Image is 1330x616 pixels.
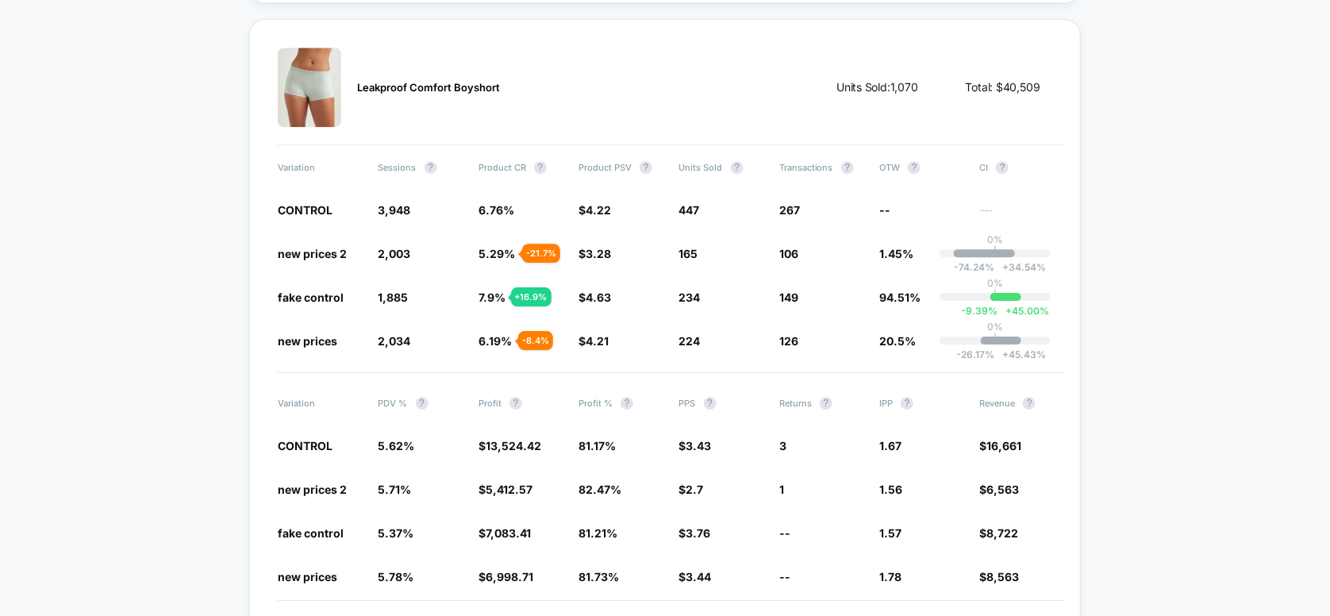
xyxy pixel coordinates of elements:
[731,161,744,174] button: ?
[278,291,344,304] span: fake control
[901,397,913,410] button: ?
[278,397,362,410] span: Variation
[994,289,997,301] p: |
[704,397,717,410] button: ?
[679,483,704,496] span: $2.7
[879,247,913,260] span: 1.45%
[621,397,633,410] button: ?
[425,161,437,174] button: ?
[379,291,409,304] span: 1,885
[278,483,347,496] span: new prices 2
[379,439,415,452] span: 5.62%
[679,570,712,583] span: $3.44
[379,526,414,540] span: 5.37%
[987,233,1003,245] p: 0%
[779,291,798,304] span: 149
[987,277,1003,289] p: 0%
[479,526,531,540] span: $7,083.41
[579,291,611,304] span: $4.63
[278,203,332,217] span: CONTROL
[278,334,337,348] span: new prices
[956,348,994,360] span: -26.17 %
[979,206,1063,218] span: ---
[479,397,563,410] span: Profit
[779,161,863,174] span: Transactions
[518,331,553,350] div: - 8.4 %
[379,483,412,496] span: 5.71%
[779,247,798,260] span: 106
[379,247,411,260] span: 2,003
[1002,261,1009,273] span: +
[679,203,700,217] span: 447
[579,570,619,583] span: 81.73%
[379,161,463,174] span: Sessions
[278,161,362,174] span: Variation
[879,439,901,452] span: 1.67
[836,79,918,95] span: Units Sold: 1,070
[879,161,963,174] span: OTW
[1002,348,1009,360] span: +
[579,161,663,174] span: Product PSV
[640,161,652,174] button: ?
[479,334,512,348] span: 6.19%
[966,79,1040,95] span: Total: $ 40,509
[979,526,1018,540] span: $8,722
[679,291,701,304] span: 234
[379,397,463,410] span: PDV %
[679,334,701,348] span: 224
[522,244,560,263] div: - 21.7 %
[879,203,890,217] span: --
[479,291,505,304] span: 7.9%
[779,334,798,348] span: 126
[879,483,902,496] span: 1.56
[479,570,533,583] span: $6,998.71
[979,483,1019,496] span: $6,563
[278,526,344,540] span: fake control
[994,245,997,257] p: |
[357,81,500,94] span: Leakproof Comfort Boyshort
[679,526,711,540] span: $3.76
[779,570,790,583] span: --
[954,261,994,273] span: -74.24 %
[479,483,532,496] span: $5,412.57
[679,247,698,260] span: 165
[879,397,963,410] span: IPP
[579,483,621,496] span: 82.47%
[998,305,1050,317] span: 45.00 %
[278,48,341,127] img: Leakproof Comfort Boyshort
[509,397,522,410] button: ?
[1023,397,1036,410] button: ?
[479,161,563,174] span: Product CR
[820,397,832,410] button: ?
[479,203,514,217] span: 6.76%
[779,526,790,540] span: --
[879,526,901,540] span: 1.57
[379,570,414,583] span: 5.78%
[679,161,763,174] span: Units Sold
[779,483,784,496] span: 1
[1006,305,1013,317] span: +
[879,291,921,304] span: 94.51%
[579,247,611,260] span: $3.28
[278,439,332,452] span: CONTROL
[987,321,1003,333] p: 0%
[579,526,617,540] span: 81.21%
[962,305,998,317] span: -9.39 %
[511,287,552,306] div: + 16.9 %
[416,397,429,410] button: ?
[979,161,1063,174] span: CI
[979,439,1021,452] span: $16,661
[278,247,347,260] span: new prices 2
[994,333,997,345] p: |
[679,439,712,452] span: $3.43
[879,334,916,348] span: 20.5%
[579,334,609,348] span: $4.21
[979,570,1019,583] span: $8,563
[879,570,901,583] span: 1.78
[996,161,1009,174] button: ?
[994,261,1046,273] span: 34.54 %
[579,439,616,452] span: 81.17%
[979,397,1063,410] span: Revenue
[534,161,547,174] button: ?
[994,348,1046,360] span: 45.43 %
